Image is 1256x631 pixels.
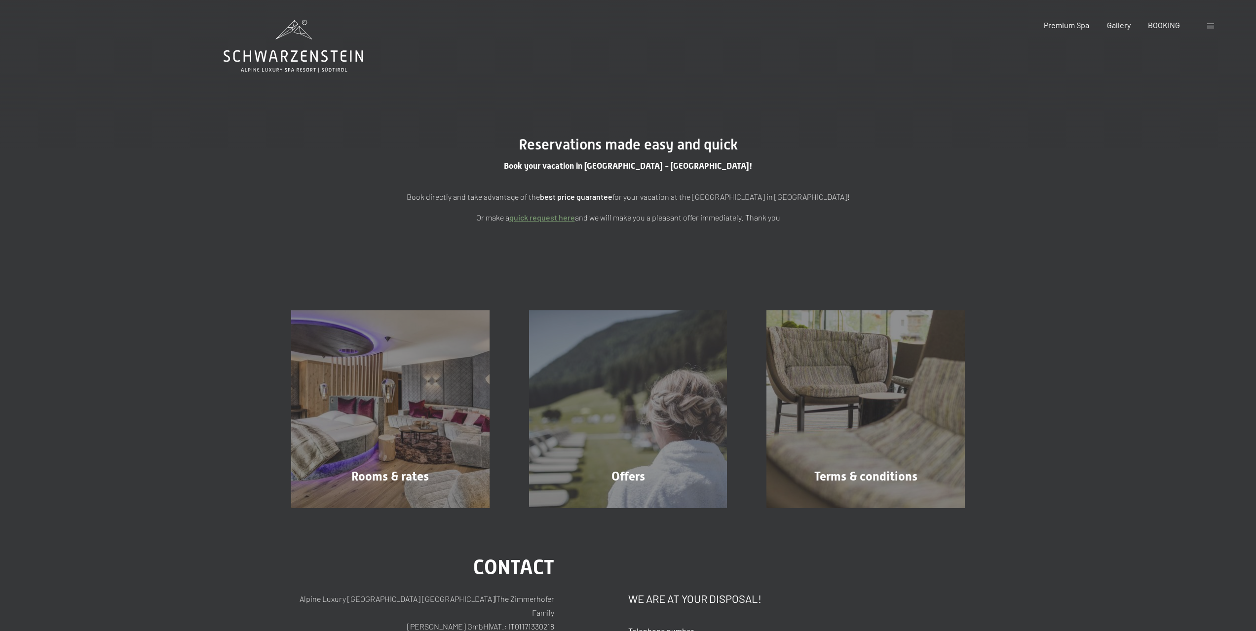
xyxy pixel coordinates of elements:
span: Contact [473,556,554,579]
p: Or make a and we will make you a pleasant offer immediately. Thank you [381,211,875,224]
a: quick request here [509,213,575,222]
span: Reservations made easy and quick [519,136,738,153]
a: Premium Spa [1044,20,1089,30]
span: | [495,594,496,603]
span: Book your vacation in [GEOGRAPHIC_DATA] - [GEOGRAPHIC_DATA]! [504,161,753,171]
span: Rooms & rates [351,469,429,483]
a: BOOKING [1148,20,1180,30]
span: Offers [611,469,645,483]
a: Gallery [1107,20,1131,30]
a: Online reservations at Hotel Schwarzenstein in Italy Offers [509,310,747,509]
strong: best price guarantee [540,192,612,201]
span: | [489,622,490,631]
span: Terms & conditions [814,469,917,483]
span: We are at your disposal! [628,592,761,605]
a: Online reservations at Hotel Schwarzenstein in Italy Terms & conditions [747,310,985,509]
a: Online reservations at Hotel Schwarzenstein in Italy Rooms & rates [271,310,509,509]
p: Book directly and take advantage of the for your vacation at the [GEOGRAPHIC_DATA] in [GEOGRAPHIC... [381,190,875,203]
